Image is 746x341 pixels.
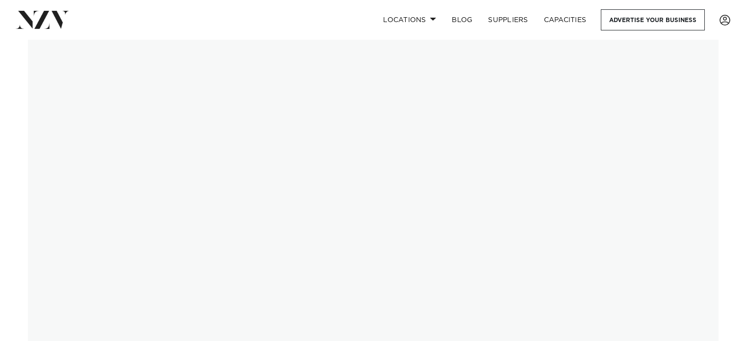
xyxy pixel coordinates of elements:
a: Locations [375,9,444,30]
a: Advertise your business [601,9,705,30]
img: nzv-logo.png [16,11,69,28]
a: SUPPLIERS [480,9,536,30]
a: Capacities [536,9,594,30]
a: BLOG [444,9,480,30]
